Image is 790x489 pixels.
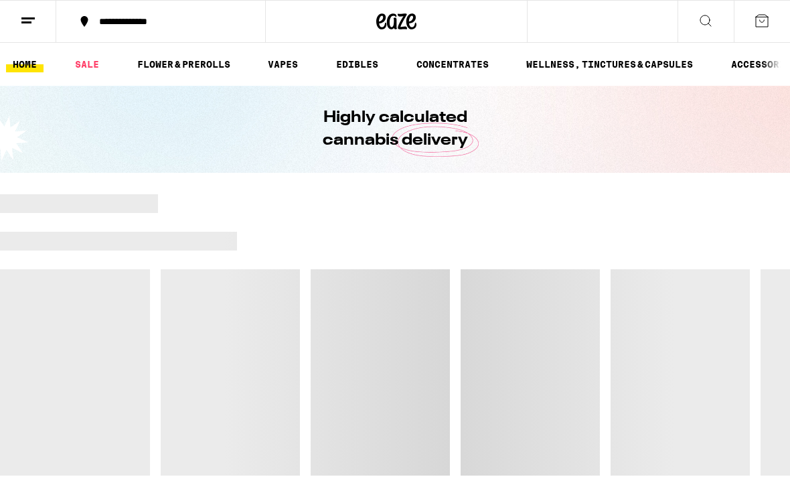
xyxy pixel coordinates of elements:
[520,56,700,72] a: WELLNESS, TINCTURES & CAPSULES
[261,56,305,72] a: VAPES
[68,56,106,72] a: SALE
[6,56,44,72] a: HOME
[285,107,505,152] h1: Highly calculated cannabis delivery
[410,56,495,72] a: CONCENTRATES
[329,56,385,72] a: EDIBLES
[131,56,237,72] a: FLOWER & PREROLLS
